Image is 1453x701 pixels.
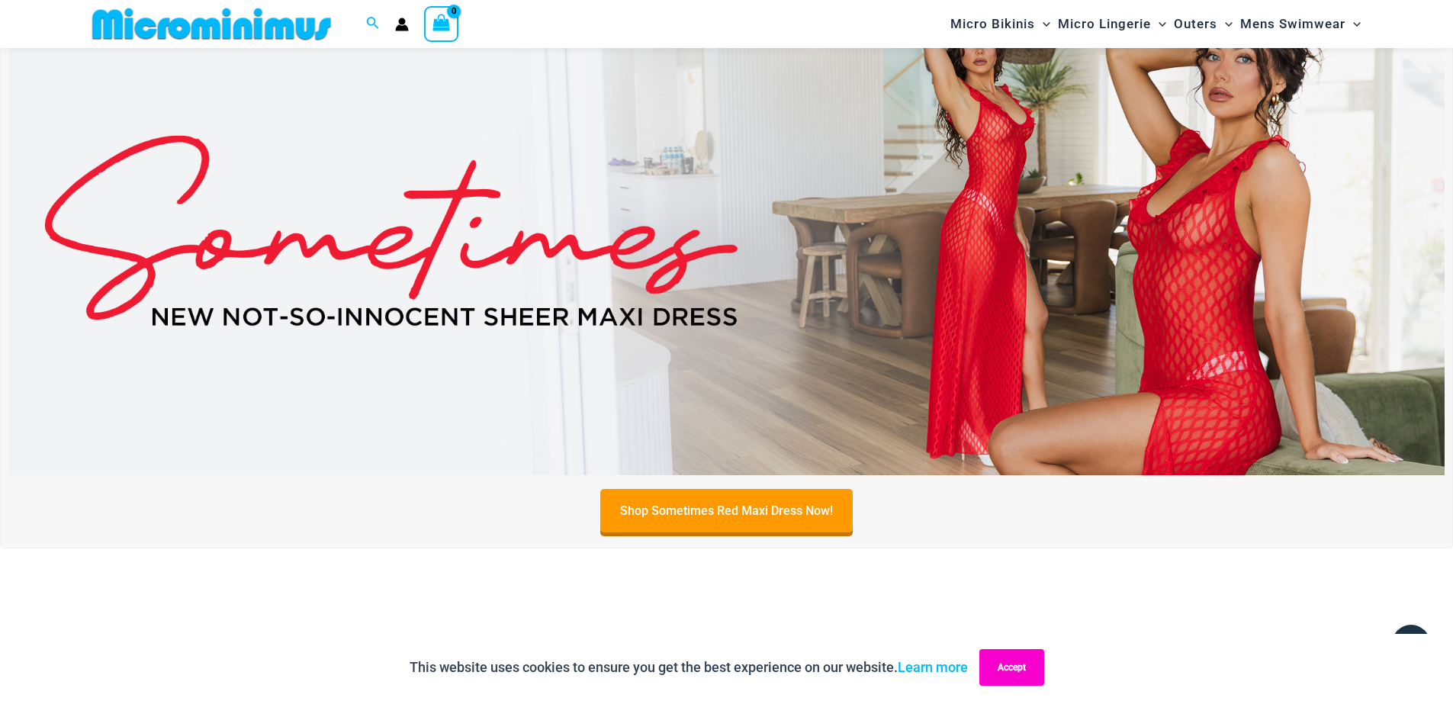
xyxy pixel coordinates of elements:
a: Mens SwimwearMenu ToggleMenu Toggle [1236,5,1365,43]
span: Outers [1174,5,1217,43]
a: Micro BikinisMenu ToggleMenu Toggle [947,5,1054,43]
a: OutersMenu ToggleMenu Toggle [1170,5,1236,43]
span: Micro Lingerie [1058,5,1151,43]
p: This website uses cookies to ensure you get the best experience on our website. [410,656,968,679]
a: Learn more [898,659,968,675]
button: Accept [979,649,1044,686]
a: Account icon link [395,18,409,31]
a: Micro LingerieMenu ToggleMenu Toggle [1054,5,1170,43]
a: Search icon link [366,14,380,34]
span: Menu Toggle [1345,5,1361,43]
span: Menu Toggle [1217,5,1233,43]
nav: Site Navigation [944,2,1368,46]
a: Shop Sometimes Red Maxi Dress Now! [600,489,853,532]
img: MM SHOP LOGO FLAT [86,7,337,41]
a: View Shopping Cart, empty [424,6,459,41]
span: Menu Toggle [1151,5,1166,43]
span: Micro Bikinis [950,5,1035,43]
span: Mens Swimwear [1240,5,1345,43]
span: Menu Toggle [1035,5,1050,43]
